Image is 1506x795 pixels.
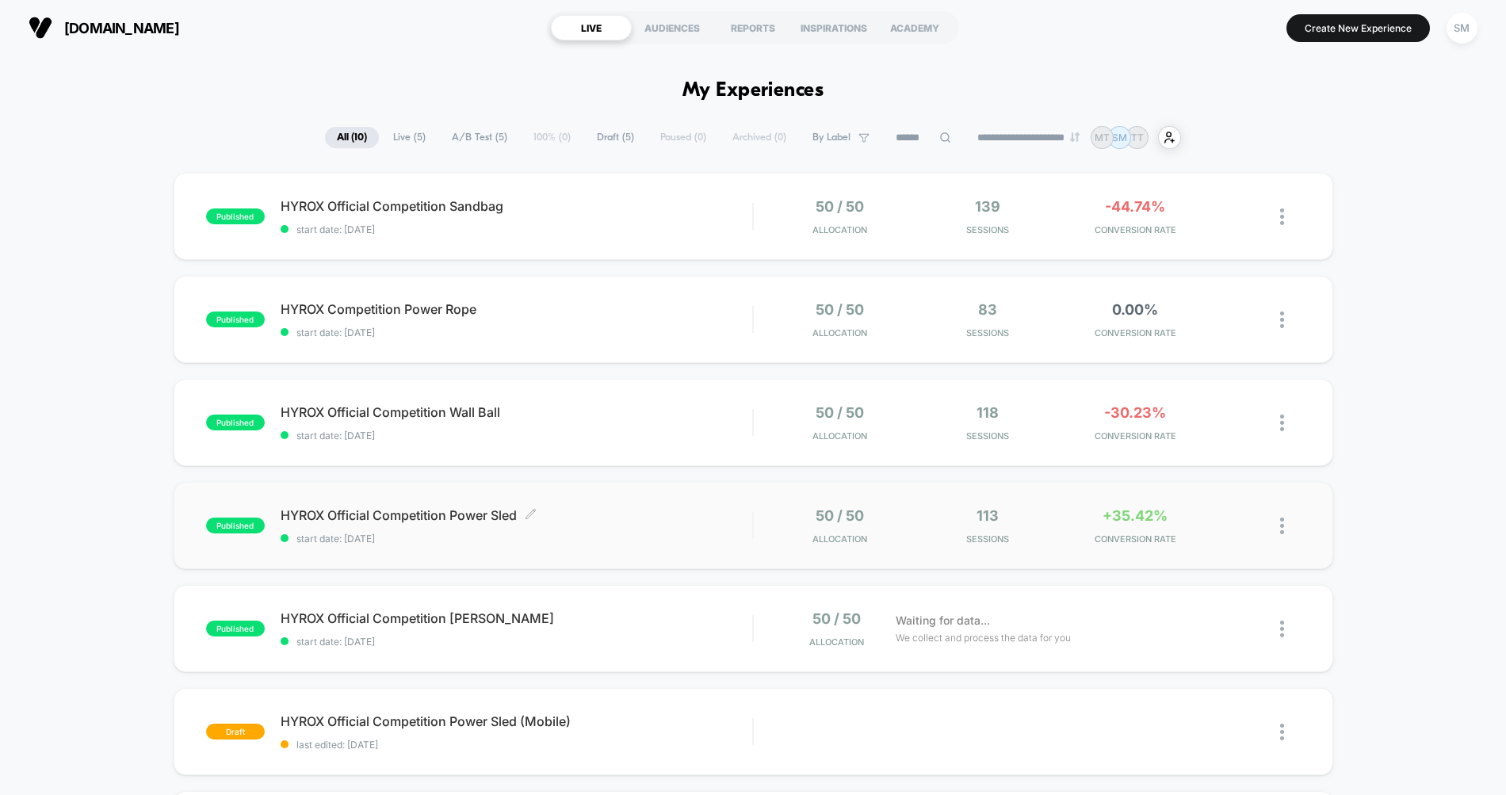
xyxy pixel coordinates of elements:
span: 50 / 50 [816,507,864,524]
span: Allocation [812,533,867,545]
span: By Label [812,132,850,143]
span: 50 / 50 [816,404,864,421]
span: 83 [978,301,997,318]
span: 118 [977,404,999,421]
span: 0.00% [1112,301,1158,318]
span: start date: [DATE] [281,327,753,338]
span: published [206,621,265,636]
img: close [1280,621,1284,637]
span: [DOMAIN_NAME] [64,20,179,36]
span: A/B Test ( 5 ) [440,127,519,148]
span: published [206,312,265,327]
span: Allocation [809,636,864,648]
span: HYROX Official Competition Power Sled (Mobile) [281,713,753,729]
span: CONVERSION RATE [1065,327,1206,338]
span: HYROX Official Competition [PERSON_NAME] [281,610,753,626]
img: close [1280,312,1284,328]
span: CONVERSION RATE [1065,533,1206,545]
span: -30.23% [1104,404,1166,421]
span: +35.42% [1103,507,1168,524]
span: CONVERSION RATE [1065,430,1206,441]
div: LIVE [551,15,632,40]
span: Allocation [812,224,867,235]
span: start date: [DATE] [281,224,753,235]
img: close [1280,208,1284,225]
h1: My Experiences [682,79,824,102]
span: Waiting for data... [896,612,990,629]
div: SM [1447,13,1477,44]
img: end [1070,132,1080,142]
span: Allocation [812,327,867,338]
span: We collect and process the data for you [896,630,1071,645]
span: -44.74% [1105,198,1165,215]
div: ACADEMY [874,15,955,40]
span: draft [206,724,265,740]
span: HYROX Competition Power Rope [281,301,753,317]
span: HYROX Official Competition Power Sled [281,507,753,523]
span: 113 [977,507,999,524]
p: SM [1112,132,1127,143]
div: REPORTS [713,15,793,40]
span: start date: [DATE] [281,636,753,648]
span: HYROX Official Competition Sandbag [281,198,753,214]
span: 139 [975,198,1000,215]
span: CONVERSION RATE [1065,224,1206,235]
span: Allocation [812,430,867,441]
div: INSPIRATIONS [793,15,874,40]
p: TT [1131,132,1144,143]
span: last edited: [DATE] [281,739,753,751]
span: Live ( 5 ) [381,127,438,148]
span: published [206,518,265,533]
img: Visually logo [29,16,52,40]
span: published [206,415,265,430]
button: SM [1442,12,1482,44]
span: start date: [DATE] [281,430,753,441]
span: HYROX Official Competition Wall Ball [281,404,753,420]
span: published [206,208,265,224]
span: Draft ( 5 ) [585,127,646,148]
span: 50 / 50 [812,610,861,627]
span: Sessions [917,327,1057,338]
span: All ( 10 ) [325,127,379,148]
span: 50 / 50 [816,301,864,318]
img: close [1280,518,1284,534]
img: close [1280,415,1284,431]
p: MT [1095,132,1110,143]
span: start date: [DATE] [281,533,753,545]
span: Sessions [917,430,1057,441]
button: Create New Experience [1286,14,1430,42]
img: close [1280,724,1284,740]
div: AUDIENCES [632,15,713,40]
span: Sessions [917,533,1057,545]
span: Sessions [917,224,1057,235]
span: 50 / 50 [816,198,864,215]
button: [DOMAIN_NAME] [24,15,184,40]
